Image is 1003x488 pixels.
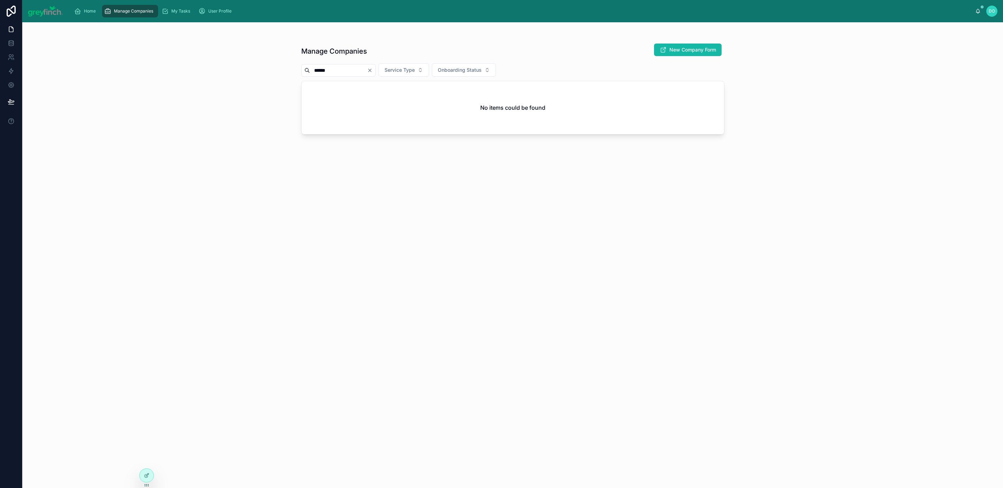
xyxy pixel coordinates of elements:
div: scrollable content [69,3,975,19]
span: User Profile [208,8,232,14]
span: My Tasks [171,8,190,14]
button: Clear [367,68,375,73]
h2: No items could be found [480,103,545,112]
a: Manage Companies [102,5,158,17]
span: New Company Form [669,46,716,53]
span: Home [84,8,96,14]
button: Select Button [432,63,496,77]
a: User Profile [196,5,236,17]
h1: Manage Companies [301,46,367,56]
a: My Tasks [160,5,195,17]
span: Service Type [384,67,415,73]
button: New Company Form [654,44,722,56]
button: Select Button [379,63,429,77]
a: Home [72,5,101,17]
img: App logo [28,6,63,17]
span: Manage Companies [114,8,153,14]
span: DO [989,8,995,14]
span: Onboarding Status [438,67,482,73]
